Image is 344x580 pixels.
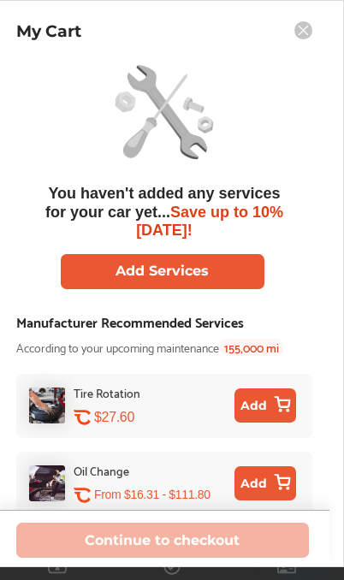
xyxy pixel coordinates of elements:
[29,388,65,423] img: tire-rotation-thumb.jpg
[16,310,244,333] div: Manufacturer Recommended Services
[219,339,284,356] span: 155,000 mi
[16,21,81,41] p: My Cart
[16,337,219,357] span: According to your upcoming maintenance
[94,409,134,425] div: $27.60
[61,254,264,289] button: Add Services
[94,487,211,503] p: From $16.31 - $111.80
[45,185,281,221] span: You haven't added any services for your car yet...
[136,204,283,240] span: Save up to 10% [DATE]!
[235,388,297,423] button: Add
[74,382,140,402] div: Tire Rotation
[74,460,129,480] div: Oil Change
[29,465,65,501] img: oil-change-thumb.jpg
[235,466,297,500] button: Add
